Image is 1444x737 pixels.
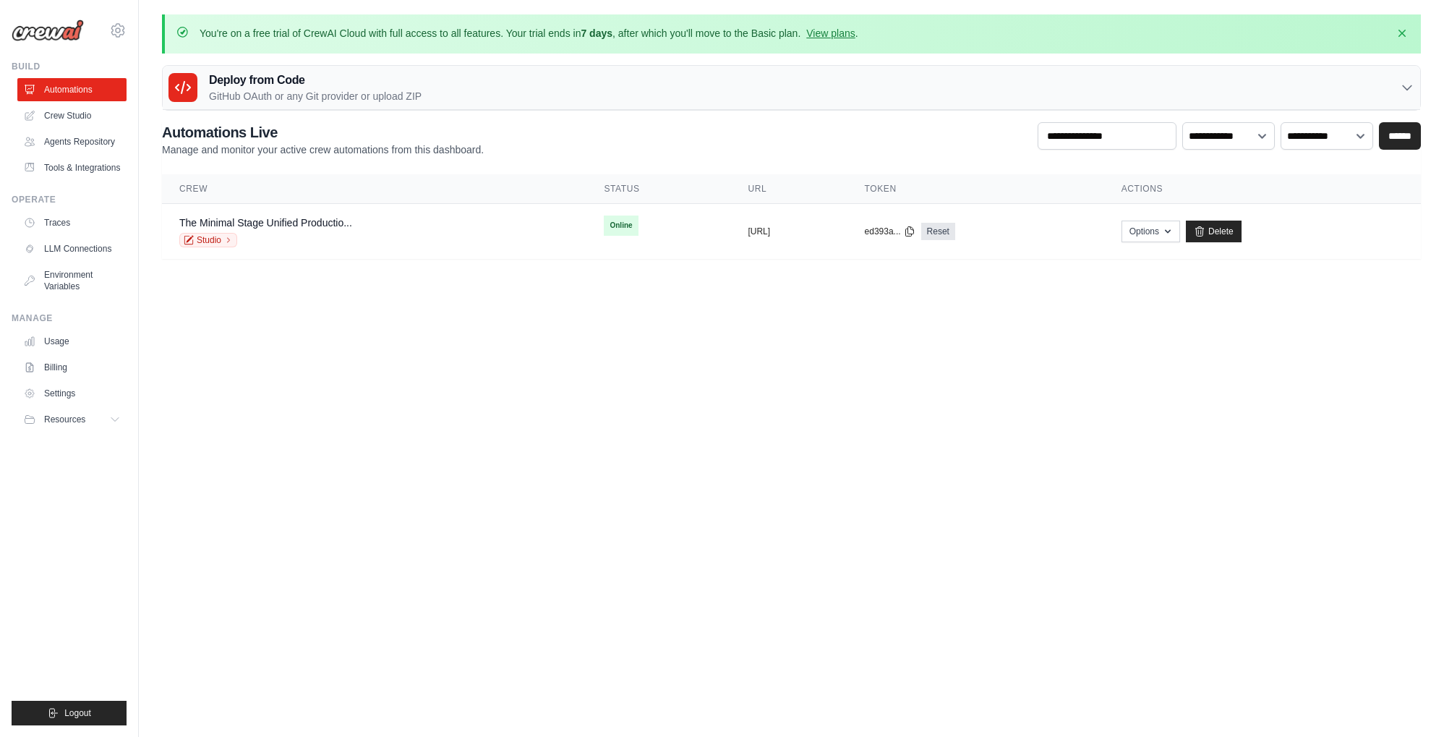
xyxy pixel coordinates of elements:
th: URL [730,174,847,204]
a: Usage [17,330,127,353]
a: LLM Connections [17,237,127,260]
button: Logout [12,701,127,725]
a: Delete [1186,221,1242,242]
th: Token [847,174,1104,204]
a: View plans [806,27,855,39]
a: Crew Studio [17,104,127,127]
div: Operate [12,194,127,205]
a: Automations [17,78,127,101]
a: Reset [921,223,955,240]
a: Tools & Integrations [17,156,127,179]
a: Traces [17,211,127,234]
strong: 7 days [581,27,612,39]
span: Resources [44,414,85,425]
p: GitHub OAuth or any Git provider or upload ZIP [209,89,422,103]
h3: Deploy from Code [209,72,422,89]
span: Logout [64,707,91,719]
a: Environment Variables [17,263,127,298]
h2: Automations Live [162,122,484,142]
p: Manage and monitor your active crew automations from this dashboard. [162,142,484,157]
p: You're on a free trial of CrewAI Cloud with full access to all features. Your trial ends in , aft... [200,26,858,41]
button: ed393a... [865,226,915,237]
a: Studio [179,233,237,247]
th: Crew [162,174,586,204]
img: Logo [12,20,84,41]
div: Manage [12,312,127,324]
button: Resources [17,408,127,431]
th: Actions [1104,174,1421,204]
button: Options [1122,221,1180,242]
span: Online [604,216,638,236]
a: The Minimal Stage Unified Productio... [179,217,352,229]
a: Billing [17,356,127,379]
a: Agents Repository [17,130,127,153]
div: Build [12,61,127,72]
th: Status [586,174,730,204]
a: Settings [17,382,127,405]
